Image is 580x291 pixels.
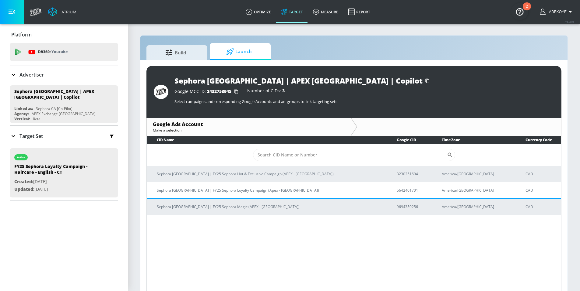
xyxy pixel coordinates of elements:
[442,171,511,177] p: America/[GEOGRAPHIC_DATA]
[526,204,556,210] p: CAD
[14,106,33,111] div: Linked as:
[14,178,100,186] p: [DATE]
[14,186,100,193] p: [DATE]
[153,121,345,128] div: Google Ads Account
[14,116,30,122] div: Vertical:
[432,136,516,144] th: Time Zone
[174,89,241,95] div: Google MCC ID:
[59,9,76,15] div: Atrium
[153,45,199,60] span: Build
[241,1,276,23] a: optimize
[526,6,528,14] div: 2
[247,89,285,95] div: Number of CIDs:
[397,204,427,210] p: 9694350256
[38,49,68,55] p: DV360:
[10,126,118,146] div: Target Set
[276,1,308,23] a: Target
[526,171,556,177] p: CAD
[174,99,554,104] p: Select campaigns and corresponding Google Accounts and ad-groups to link targeting sets.
[14,163,100,178] div: FY25 Sephora Loyalty Campaign - Haircare - English - CT
[153,128,345,133] div: Make a selection
[33,116,42,122] div: Retail
[10,85,118,123] div: Sephora [GEOGRAPHIC_DATA] | APEX [GEOGRAPHIC_DATA] | CopilotLinked as:Sephora CA [Co-Pilot]Agency...
[17,156,25,159] div: active
[10,43,118,61] div: DV360: Youtube
[14,111,29,116] div: Agency:
[14,179,33,184] span: Created:
[10,148,118,197] div: activeFY25 Sephora Loyalty Campaign - Haircare - English - CTCreated:[DATE]Updated:[DATE]
[387,136,432,144] th: Google CID
[157,171,382,177] p: Sephora [GEOGRAPHIC_DATA] | FY25 Sephora Hot & Exclusive Campaign (APEX - [GEOGRAPHIC_DATA])
[540,8,574,15] button: Adekoye
[565,20,574,23] span: v 4.28.0
[51,49,68,55] p: Youtube
[147,118,351,136] div: Google Ads AccountMake a selection
[36,106,72,111] div: Sephora CA [Co-Pilot]
[253,149,455,161] div: Search CID Name or Number
[147,136,387,144] th: CID Name
[19,133,43,139] p: Target Set
[11,31,32,38] p: Platform
[343,1,375,23] a: Report
[48,7,76,16] a: Atrium
[157,204,382,210] p: Sephora [GEOGRAPHIC_DATA] | FY25 Sephora Magic (APEX - [GEOGRAPHIC_DATA])
[253,149,447,161] input: Search CID Name or Number
[157,187,382,193] p: Sephora [GEOGRAPHIC_DATA] | FY25 Sephora Loyalty Campaign (Apex - [GEOGRAPHIC_DATA])
[516,136,561,144] th: Currency Code
[442,187,511,193] p: America/[GEOGRAPHIC_DATA]
[547,10,567,14] span: login as: adekoye.oladapo@zefr.com
[442,204,511,210] p: America/[GEOGRAPHIC_DATA]
[207,88,231,94] span: 2432753945
[308,1,343,23] a: measure
[397,187,427,193] p: 5642401701
[526,187,556,193] p: CAD
[10,66,118,83] div: Advertiser
[19,71,44,78] p: Advertiser
[14,88,108,100] div: Sephora [GEOGRAPHIC_DATA] | APEX [GEOGRAPHIC_DATA] | Copilot
[174,76,423,86] div: Sephora [GEOGRAPHIC_DATA] | APEX [GEOGRAPHIC_DATA] | Copilot
[32,111,96,116] div: APEX Exchange [GEOGRAPHIC_DATA]
[511,3,528,20] button: Open Resource Center, 2 new notifications
[10,26,118,43] div: Platform
[14,186,34,192] span: Updated:
[282,88,285,94] span: 3
[216,44,262,59] span: Launch
[397,171,427,177] p: 3230251694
